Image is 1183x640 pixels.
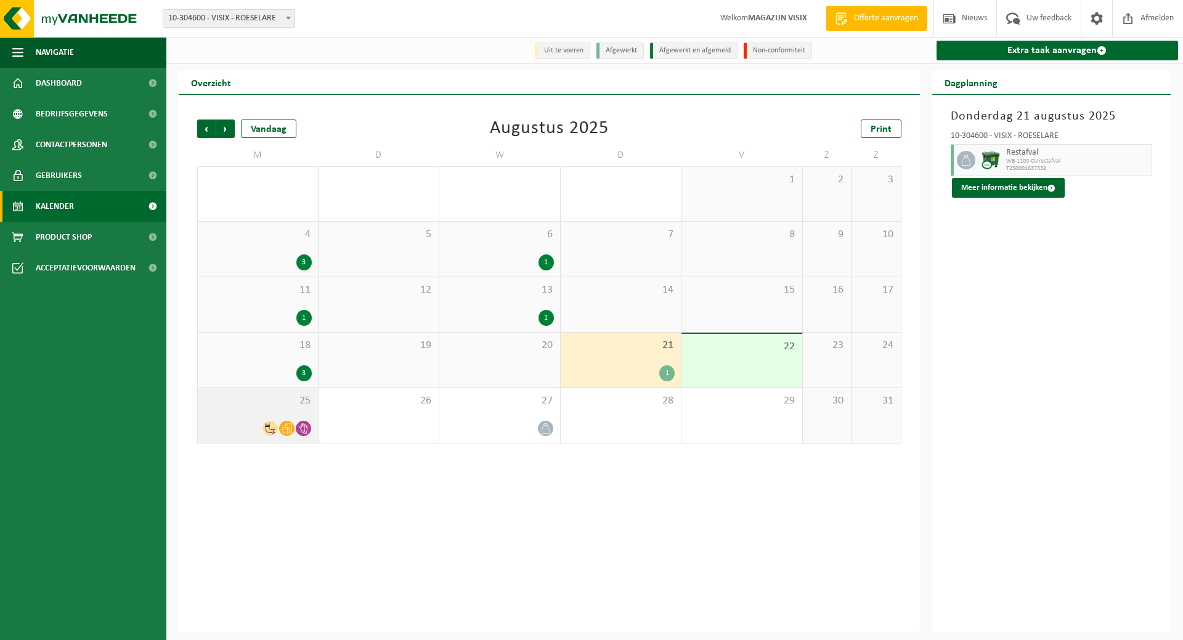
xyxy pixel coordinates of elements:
span: Volgende [216,119,235,138]
td: Z [852,144,901,166]
div: 1 [539,254,554,270]
span: Kalender [36,191,74,222]
span: 13 [445,283,554,297]
div: 10-304600 - VISIX - ROESELARE [951,132,1153,144]
span: 1 [688,173,796,187]
td: D [561,144,682,166]
a: Offerte aanvragen [826,6,927,31]
span: Dashboard [36,68,82,99]
span: 26 [325,394,433,408]
span: 22 [688,340,796,354]
span: 24 [858,339,894,352]
h3: Donderdag 21 augustus 2025 [951,107,1153,126]
span: 5 [325,228,433,241]
li: Uit te voeren [535,43,590,59]
span: 2 [809,173,845,187]
span: 20 [445,339,554,352]
div: Augustus 2025 [490,119,609,138]
span: 21 [567,339,675,352]
div: 1 [539,310,554,326]
td: M [197,144,319,166]
span: 31 [858,394,894,408]
span: Contactpersonen [36,129,107,160]
strong: MAGAZIJN VISIX [748,14,807,23]
span: 6 [445,228,554,241]
span: 15 [688,283,796,297]
span: 10-304600 - VISIX - ROESELARE [163,9,295,28]
td: D [319,144,440,166]
h2: Dagplanning [932,70,1010,94]
h2: Overzicht [179,70,243,94]
span: Gebruikers [36,160,82,191]
span: 10 [858,228,894,241]
li: Afgewerkt en afgemeld [650,43,738,59]
td: V [681,144,803,166]
li: Afgewerkt [596,43,644,59]
span: T250001637332 [1006,165,1149,172]
span: 25 [204,394,312,408]
span: Acceptatievoorwaarden [36,253,136,283]
td: Z [803,144,852,166]
span: 23 [809,339,845,352]
span: 27 [445,394,554,408]
span: 16 [809,283,845,297]
span: 11 [204,283,312,297]
span: 19 [325,339,433,352]
span: 9 [809,228,845,241]
a: Extra taak aanvragen [937,41,1179,60]
button: Meer informatie bekijken [952,178,1065,198]
span: 3 [858,173,894,187]
td: W [439,144,561,166]
div: Vandaag [241,119,296,138]
div: 1 [296,310,312,326]
span: 17 [858,283,894,297]
span: 29 [688,394,796,408]
span: Vorige [197,119,216,138]
a: Print [861,119,901,138]
span: Restafval [1006,148,1149,158]
span: WB-1100-CU restafval [1006,158,1149,165]
span: 12 [325,283,433,297]
span: 10-304600 - VISIX - ROESELARE [163,10,295,27]
span: 7 [567,228,675,241]
div: 3 [296,254,312,270]
span: Bedrijfsgegevens [36,99,108,129]
span: Offerte aanvragen [851,12,921,25]
span: 4 [204,228,312,241]
span: 14 [567,283,675,297]
div: 3 [296,365,312,381]
span: Navigatie [36,37,74,68]
span: Print [871,124,892,134]
li: Non-conformiteit [744,43,812,59]
img: WB-1100-CU [982,151,1000,169]
span: Product Shop [36,222,92,253]
div: 1 [659,365,675,381]
span: 28 [567,394,675,408]
span: 30 [809,394,845,408]
span: 18 [204,339,312,352]
span: 8 [688,228,796,241]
